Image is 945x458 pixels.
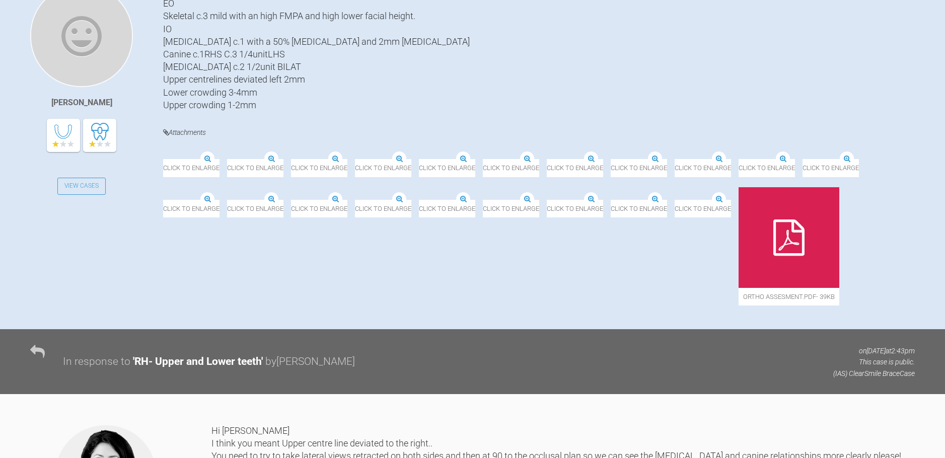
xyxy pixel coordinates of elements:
span: Click to enlarge [675,200,731,217]
span: Click to enlarge [291,200,347,217]
p: on [DATE] at 2:43pm [833,345,915,356]
span: Click to enlarge [739,159,795,177]
span: Click to enlarge [419,200,475,217]
span: Click to enlarge [227,159,283,177]
span: Click to enlarge [611,200,667,217]
span: Click to enlarge [355,159,411,177]
span: Click to enlarge [547,159,603,177]
span: Click to enlarge [547,200,603,217]
a: View Cases [57,178,106,195]
div: ' RH- Upper and Lower teeth ' [133,353,263,370]
p: This case is public. [833,356,915,367]
p: (IAS) ClearSmile Brace Case [833,368,915,379]
div: In response to [63,353,130,370]
span: Click to enlarge [163,159,220,177]
span: Click to enlarge [355,200,411,217]
div: [PERSON_NAME] [51,96,112,109]
span: Click to enlarge [291,159,347,177]
span: Click to enlarge [227,200,283,217]
h4: Attachments [163,126,915,139]
span: Ortho Assesment.pdf - 39KB [739,288,839,306]
span: Click to enlarge [675,159,731,177]
span: Click to enlarge [483,200,539,217]
span: Click to enlarge [419,159,475,177]
span: Click to enlarge [163,200,220,217]
span: Click to enlarge [803,159,859,177]
span: Click to enlarge [483,159,539,177]
span: Click to enlarge [611,159,667,177]
div: by [PERSON_NAME] [265,353,355,370]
